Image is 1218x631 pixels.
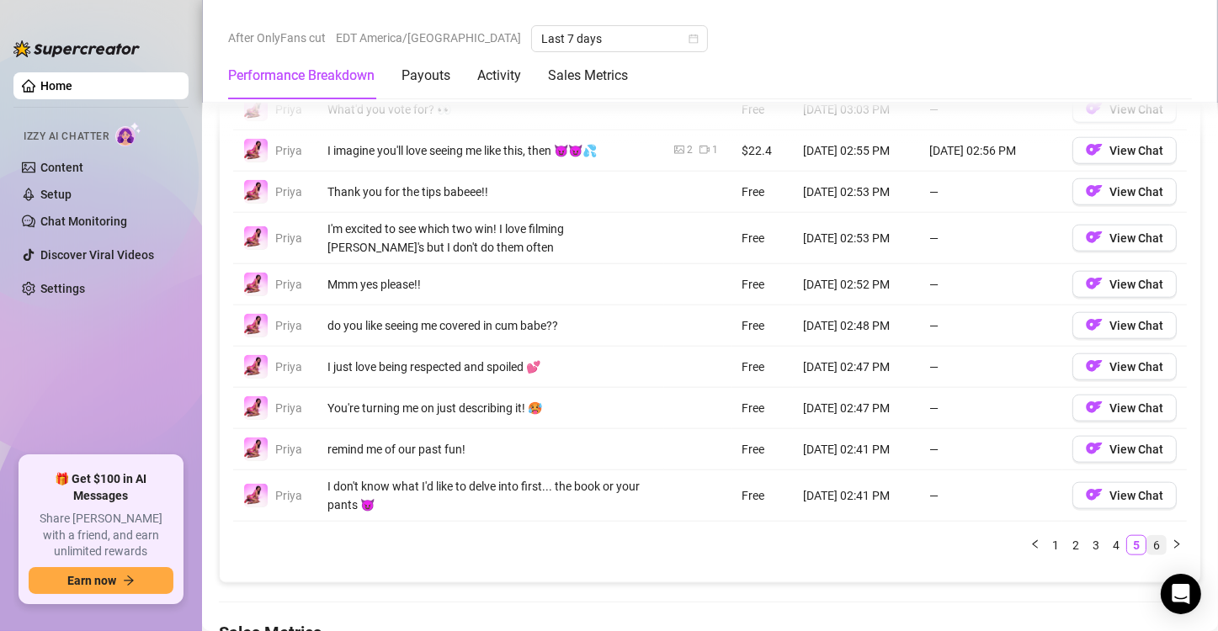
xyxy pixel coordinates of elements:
span: Priya [275,278,302,291]
span: View Chat [1109,278,1163,291]
td: [DATE] 02:53 PM [793,172,919,213]
div: I'm excited to see which two win! I love filming [PERSON_NAME]'s but I don't do them often [327,220,654,257]
td: [DATE] 02:53 PM [793,213,919,264]
td: [DATE] 02:56 PM [919,130,1062,172]
div: I imagine you'll love seeing me like this, then 😈😈💦 [327,141,654,160]
a: 3 [1087,536,1105,554]
td: — [919,264,1062,305]
img: logo-BBDzfeDw.svg [13,40,140,57]
a: OFView Chat [1072,322,1177,336]
span: 🎁 Get $100 in AI Messages [29,471,173,504]
img: Priya [244,139,268,162]
img: OF [1086,440,1103,457]
li: 1 [1045,535,1066,555]
td: [DATE] 02:41 PM [793,470,919,522]
span: Priya [275,360,302,374]
img: Priya [244,484,268,507]
div: Sales Metrics [548,66,628,86]
td: Free [731,429,793,470]
span: Priya [275,185,302,199]
button: OFView Chat [1072,271,1177,298]
td: Free [731,470,793,522]
span: View Chat [1109,489,1163,502]
div: Thank you for the tips babeee!! [327,183,654,201]
div: 1 [712,142,718,158]
img: Priya [244,226,268,250]
img: Priya [244,355,268,379]
span: View Chat [1109,443,1163,456]
td: — [919,429,1062,470]
button: OFView Chat [1072,395,1177,422]
td: $22.4 [731,130,793,172]
img: Priya [244,396,268,420]
div: Activity [477,66,521,86]
td: Free [731,264,793,305]
a: Chat Monitoring [40,215,127,228]
span: Priya [275,103,302,116]
span: EDT America/[GEOGRAPHIC_DATA] [336,25,521,50]
td: [DATE] 02:41 PM [793,429,919,470]
a: OFView Chat [1072,363,1177,377]
span: Priya [275,319,302,332]
td: — [919,213,1062,264]
button: OFView Chat [1072,353,1177,380]
img: OF [1086,358,1103,374]
div: 2 [687,142,693,158]
td: [DATE] 02:48 PM [793,305,919,347]
span: Priya [275,144,302,157]
img: Priya [244,437,268,461]
td: Free [731,347,793,388]
td: — [919,347,1062,388]
button: right [1167,535,1187,555]
span: View Chat [1109,401,1163,415]
span: Izzy AI Chatter [24,129,109,145]
a: 1 [1046,536,1065,554]
td: — [919,470,1062,522]
a: OFView Chat [1072,106,1177,119]
button: left [1025,535,1045,555]
a: Discover Viral Videos [40,248,154,262]
td: [DATE] 03:03 PM [793,89,919,130]
span: After OnlyFans cut [228,25,326,50]
div: I just love being respected and spoiled 💕 [327,358,654,376]
span: View Chat [1109,360,1163,374]
a: Home [40,79,72,93]
span: Priya [275,489,302,502]
span: Priya [275,231,302,245]
button: OFView Chat [1072,312,1177,339]
td: Free [731,213,793,264]
img: AI Chatter [115,122,141,146]
td: Free [731,388,793,429]
a: OFView Chat [1072,492,1177,506]
a: OFView Chat [1072,446,1177,459]
td: — [919,89,1062,130]
div: Payouts [402,66,450,86]
div: I don't know what I'd like to delve into first... the book or your pants 😈 [327,477,654,514]
li: 6 [1146,535,1167,555]
a: 2 [1066,536,1085,554]
img: OF [1086,229,1103,246]
span: View Chat [1109,231,1163,245]
img: Priya [244,98,268,121]
img: OF [1086,141,1103,158]
span: View Chat [1109,144,1163,157]
a: 4 [1107,536,1125,554]
td: [DATE] 02:52 PM [793,264,919,305]
span: calendar [689,34,699,44]
a: Setup [40,188,72,201]
img: OF [1086,399,1103,416]
span: View Chat [1109,319,1163,332]
img: Priya [244,314,268,337]
li: 4 [1106,535,1126,555]
td: — [919,172,1062,213]
a: Settings [40,282,85,295]
span: Earn now [67,574,116,587]
span: View Chat [1109,103,1163,116]
a: 6 [1147,536,1166,554]
td: Free [731,172,793,213]
button: OFView Chat [1072,96,1177,123]
span: Last 7 days [541,26,698,51]
span: arrow-right [123,575,135,586]
img: OF [1086,316,1103,333]
span: View Chat [1109,185,1163,199]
